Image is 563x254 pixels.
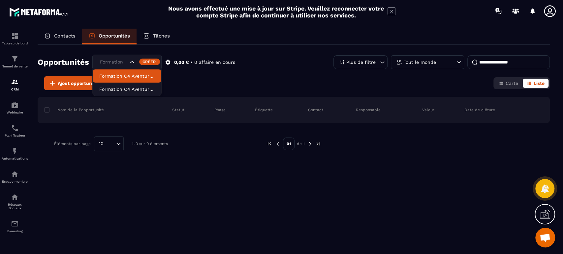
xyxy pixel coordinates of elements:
p: de 1 [297,141,305,146]
img: next [315,141,321,147]
a: formationformationCRM [2,73,28,96]
p: Tunnel de vente [2,64,28,68]
img: automations [11,147,19,155]
p: Formation C4 Aventures Animateurs [99,73,155,79]
p: Nom de la l'opportunité [44,107,104,113]
a: formationformationTableau de bord [2,27,28,50]
img: logo [9,6,69,18]
p: Opportunités [99,33,130,39]
p: Tâches [153,33,170,39]
p: 1-0 sur 0 éléments [132,141,168,146]
p: Tout le monde [404,60,436,64]
p: 0,00 € [174,59,189,65]
button: Ajout opportunité [44,76,102,90]
a: automationsautomationsWebinaire [2,96,28,119]
span: Carte [506,81,518,86]
a: formationformationTunnel de vente [2,50,28,73]
img: automations [11,101,19,109]
img: scheduler [11,124,19,132]
p: Valeur [422,107,434,113]
p: Éléments par page [54,141,91,146]
img: social-network [11,193,19,201]
a: Ouvrir le chat [535,228,555,247]
div: Search for option [94,136,124,151]
div: Search for option [92,55,162,70]
h2: Opportunités [38,56,89,69]
p: Plus de filtre [346,60,376,64]
p: Automatisations [2,157,28,160]
img: next [307,141,313,147]
p: Contact [308,107,323,113]
a: automationsautomationsAutomatisations [2,142,28,165]
a: Opportunités [82,29,137,44]
span: 10 [97,140,106,147]
img: formation [11,78,19,86]
img: email [11,220,19,228]
input: Search for option [98,59,128,66]
img: prev [275,141,281,147]
p: Formation C4 Aventures Gestionnaires [99,86,155,92]
a: Contacts [38,29,82,44]
input: Search for option [106,140,114,147]
a: schedulerschedulerPlanificateur [2,119,28,142]
p: Planificateur [2,134,28,137]
p: Espace membre [2,180,28,183]
p: Responsable [356,107,381,113]
a: social-networksocial-networkRéseaux Sociaux [2,188,28,215]
button: Liste [523,79,548,88]
img: formation [11,32,19,40]
span: Liste [534,81,545,86]
a: automationsautomationsEspace membre [2,165,28,188]
div: Créer [139,59,160,65]
a: emailemailE-mailing [2,215,28,238]
p: Tableau de bord [2,41,28,45]
p: Réseaux Sociaux [2,203,28,210]
p: 01 [283,138,295,150]
p: Phase [214,107,226,113]
p: Contacts [54,33,76,39]
p: Statut [172,107,184,113]
p: Date de clôture [464,107,495,113]
span: Ajout opportunité [58,80,98,87]
a: Tâches [137,29,176,44]
p: CRM [2,88,28,91]
p: 0 affaire en cours [194,59,235,65]
p: E-mailing [2,229,28,233]
img: automations [11,170,19,178]
button: Carte [495,79,522,88]
p: Étiquette [255,107,273,113]
h2: Nous avons effectué une mise à jour sur Stripe. Veuillez reconnecter votre compte Stripe afin de ... [168,5,384,19]
p: • [191,59,193,65]
img: prev [266,141,272,147]
img: formation [11,55,19,63]
p: Webinaire [2,111,28,114]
